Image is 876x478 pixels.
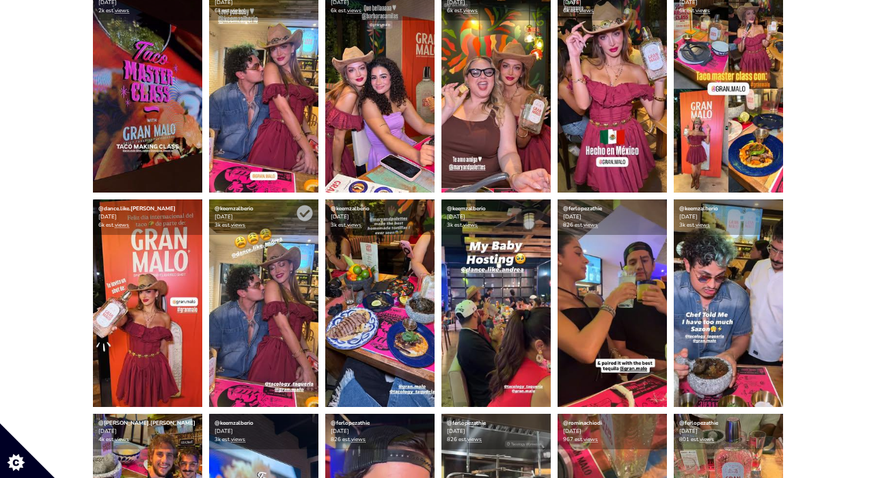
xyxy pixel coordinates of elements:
[467,436,482,443] a: views
[115,221,129,229] a: views
[584,436,598,443] a: views
[98,205,176,212] a: @dance.like.[PERSON_NAME]
[93,414,202,449] div: [DATE] 4k est.
[331,419,370,427] a: @ferlopezathie
[674,414,783,449] div: [DATE] 801 est.
[558,199,667,235] div: [DATE] 826 est.
[696,7,710,14] a: views
[563,205,602,212] a: @ferlopezathie
[115,436,129,443] a: views
[700,436,714,443] a: views
[674,199,783,235] div: [DATE] 3k est.
[231,7,245,14] a: views
[209,414,318,449] div: [DATE] 3k est.
[231,221,245,229] a: views
[98,419,195,427] a: @[PERSON_NAME].[PERSON_NAME]
[331,205,370,212] a: @keemzalberio
[696,221,710,229] a: views
[558,414,667,449] div: [DATE] 967 est.
[325,199,435,235] div: [DATE] 3k est.
[347,7,361,14] a: views
[441,414,551,449] div: [DATE] 826 est.
[347,221,361,229] a: views
[209,199,318,235] div: [DATE] 3k est.
[563,419,602,427] a: @rominachiodi
[579,7,594,14] a: views
[115,7,129,14] a: views
[215,419,254,427] a: @keemzalberio
[447,419,486,427] a: @ferlopezathie
[325,414,435,449] div: [DATE] 826 est.
[463,7,478,14] a: views
[441,199,551,235] div: [DATE] 3k est.
[231,436,245,443] a: views
[93,199,202,235] div: [DATE] 6k est.
[447,205,486,212] a: @keemzalberio
[351,436,366,443] a: views
[215,205,254,212] a: @keemzalberio
[463,221,478,229] a: views
[679,419,718,427] a: @ferlopezathie
[584,221,598,229] a: views
[679,205,718,212] a: @keemzalberio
